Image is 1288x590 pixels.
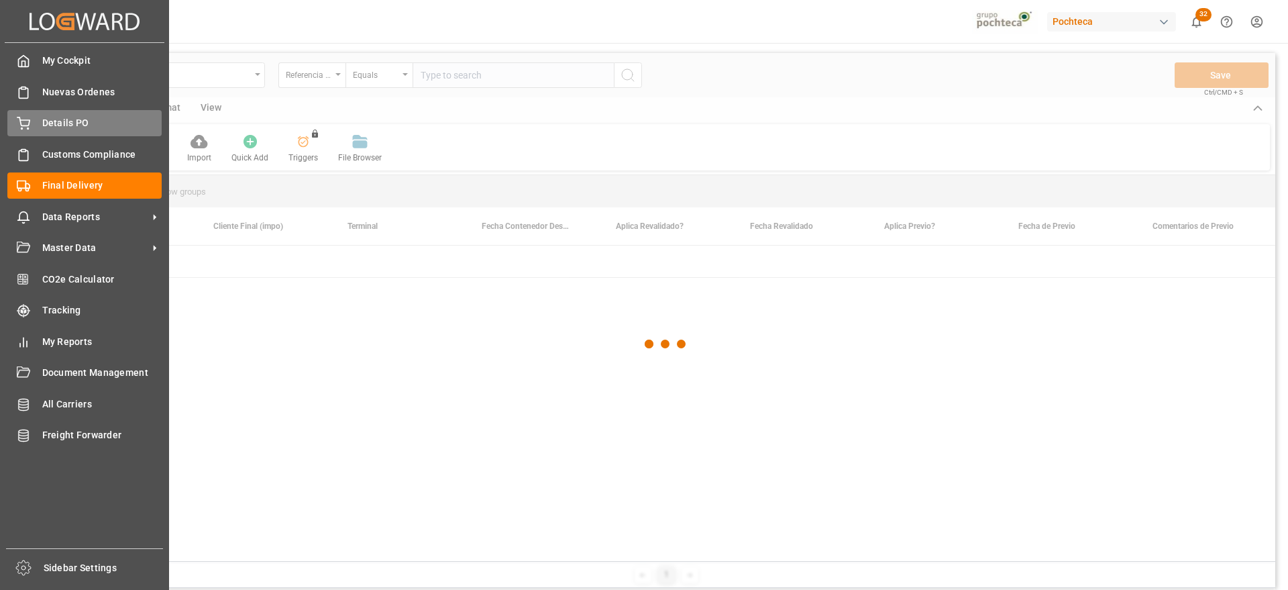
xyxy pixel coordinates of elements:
a: Nuevas Ordenes [7,79,162,105]
img: pochtecaImg.jpg_1689854062.jpg [972,10,1038,34]
a: CO2e Calculator [7,266,162,292]
span: Tracking [42,303,162,317]
a: Freight Forwarder [7,422,162,448]
a: Document Management [7,360,162,386]
span: Sidebar Settings [44,561,164,575]
a: My Cockpit [7,48,162,74]
button: Pochteca [1047,9,1181,34]
span: Customs Compliance [42,148,162,162]
span: 32 [1195,8,1212,21]
a: Details PO [7,110,162,136]
a: Final Delivery [7,173,162,199]
a: All Carriers [7,391,162,417]
span: All Carriers [42,397,162,411]
span: Nuevas Ordenes [42,85,162,99]
span: Master Data [42,241,148,255]
span: Freight Forwarder [42,428,162,442]
a: Tracking [7,297,162,324]
span: Final Delivery [42,179,162,193]
span: My Cockpit [42,54,162,68]
button: Help Center [1212,7,1242,37]
span: My Reports [42,335,162,349]
div: Pochteca [1047,12,1176,32]
a: My Reports [7,328,162,354]
span: CO2e Calculator [42,273,162,287]
a: Customs Compliance [7,141,162,167]
button: show 32 new notifications [1181,7,1212,37]
span: Details PO [42,116,162,130]
span: Data Reports [42,210,148,224]
span: Document Management [42,366,162,380]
